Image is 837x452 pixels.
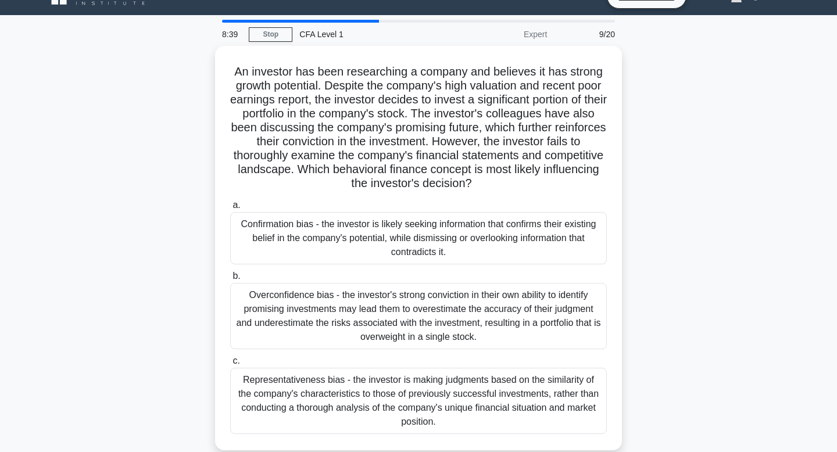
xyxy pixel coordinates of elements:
[554,23,622,46] div: 9/20
[233,271,240,281] span: b.
[215,23,249,46] div: 8:39
[452,23,554,46] div: Expert
[230,283,607,349] div: Overconfidence bias - the investor's strong conviction in their own ability to identify promising...
[230,212,607,264] div: Confirmation bias - the investor is likely seeking information that confirms their existing belie...
[233,356,239,365] span: c.
[292,23,452,46] div: CFA Level 1
[230,368,607,434] div: Representativeness bias - the investor is making judgments based on the similarity of the company...
[233,200,240,210] span: a.
[229,64,608,191] h5: An investor has been researching a company and believes it has strong growth potential. Despite t...
[249,27,292,42] a: Stop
